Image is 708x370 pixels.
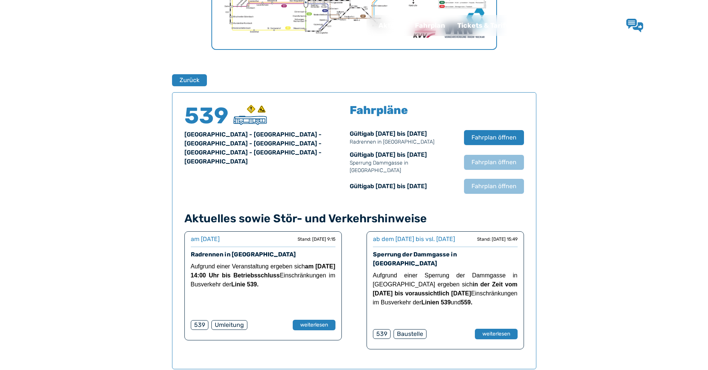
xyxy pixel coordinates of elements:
div: ab dem [DATE] bis vsl. [DATE] [373,235,455,244]
a: Wir [516,16,539,35]
button: Fahrplan öffnen [464,130,524,145]
div: Stand: [DATE] 15:49 [477,236,518,242]
button: weiterlesen [475,329,518,339]
button: Zurück [172,74,207,86]
span: Fahrplan öffnen [472,158,516,167]
div: Gültig ab [DATE] bis [DATE] [350,129,457,146]
div: am [DATE] [191,235,220,244]
a: Kontakt [567,16,606,35]
span: Fahrplan öffnen [472,133,516,142]
div: Baustelle [394,329,427,339]
div: 539 [373,329,391,339]
span: Aufgrund einer Veranstaltung ergeben sich Einschränkungen im Busverkehr der [191,263,335,288]
a: Sperrung der Dammgasse in [GEOGRAPHIC_DATA] [373,251,457,267]
strong: am [DATE] 14:00 Uhr bis Betriebsschluss [191,263,335,279]
div: Umleitung [211,320,247,330]
span: Lob & Kritik [649,21,688,29]
a: Aktuell [373,16,409,35]
h5: Fahrpläne [350,105,408,116]
a: Jobs [539,16,567,35]
button: weiterlesen [293,320,335,330]
img: QNV Logo [24,20,53,31]
div: 539 [191,320,208,330]
h4: Aktuelles sowie Stör- und Verkehrshinweise [184,212,524,225]
strong: Linien 539 [421,299,451,306]
p: Radrennen in [GEOGRAPHIC_DATA] [350,138,457,146]
a: Fahrplan [409,16,451,35]
strong: 559. [461,299,472,306]
h4: 539 [184,105,229,127]
span: Fahrplan öffnen [472,182,516,191]
a: QNV Logo [24,18,53,33]
div: [GEOGRAPHIC_DATA] - [GEOGRAPHIC_DATA] - [GEOGRAPHIC_DATA] - [GEOGRAPHIC_DATA] - [GEOGRAPHIC_DATA]... [184,130,345,166]
a: Radrennen in [GEOGRAPHIC_DATA] [191,251,296,258]
strong: in der Zeit vom [DATE] bis voraussichtlich [DATE] [373,281,518,297]
p: Sperrung Dammgasse in [GEOGRAPHIC_DATA] [350,159,457,174]
a: Lob & Kritik [626,19,688,32]
div: Gültig ab [DATE] bis [DATE] [350,182,457,191]
button: Fahrplan öffnen [464,155,524,170]
div: Stand: [DATE] 9:15 [298,236,335,242]
a: Tickets & Tarife [451,16,516,35]
strong: Linie 539. [231,281,259,288]
button: Fahrplan öffnen [464,179,524,194]
a: Zurück [172,74,202,86]
img: Stadtbus [234,116,267,125]
div: Gültig ab [DATE] bis [DATE] [350,150,457,174]
span: und [451,299,473,306]
span: Aufgrund einer Sperrung der Dammgasse in [GEOGRAPHIC_DATA] ergeben sich Einschränkungen im Busver... [373,272,518,306]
